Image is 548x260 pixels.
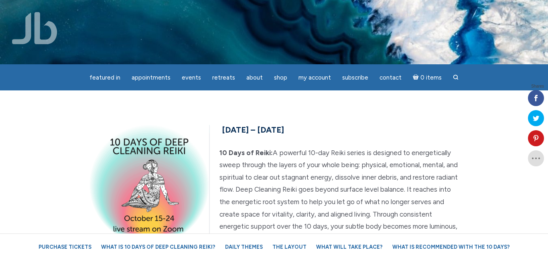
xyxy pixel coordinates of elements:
a: Retreats [207,70,240,86]
a: Shop [269,70,292,86]
span: Appointments [132,74,170,81]
i: Cart [413,74,420,81]
span: [DATE] – [DATE] [222,125,284,135]
img: Jamie Butler. The Everyday Medium [12,12,57,44]
a: Daily Themes [221,240,267,254]
a: Contact [375,70,406,86]
a: featured in [85,70,125,86]
a: My Account [294,70,336,86]
a: Subscribe [337,70,373,86]
a: Events [177,70,206,86]
span: 0 items [420,75,442,81]
span: Events [182,74,201,81]
span: Contact [380,74,402,81]
span: featured in [89,74,120,81]
a: What is 10 Days of Deep Cleaning Reiki? [97,240,219,254]
a: What will take place? [312,240,387,254]
span: Shop [274,74,287,81]
a: Appointments [127,70,175,86]
p: A powerful 10-day Reiki series is designed to energetically sweep through the layers of your whol... [89,147,459,245]
span: My Account [298,74,331,81]
strong: 10 Days of Reiki: [219,149,273,157]
a: The Layout [268,240,311,254]
a: About [242,70,268,86]
span: Subscribe [342,74,368,81]
span: About [246,74,263,81]
span: Retreats [212,74,235,81]
a: Purchase Tickets [35,240,95,254]
a: Cart0 items [408,69,447,86]
a: What is recommended with the 10 Days? [388,240,514,254]
span: Shares [531,84,544,88]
